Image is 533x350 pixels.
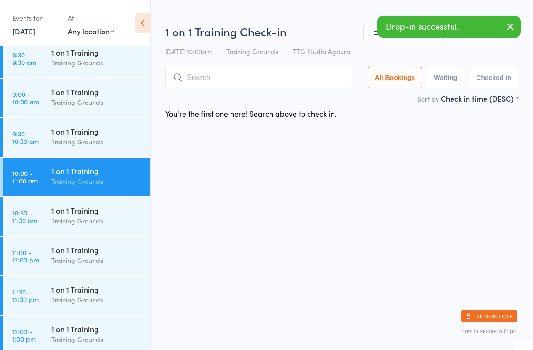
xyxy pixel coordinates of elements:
[3,276,150,315] a: 11:30 -12:30 pm1 on 1 TrainingTraining Grounds
[51,334,142,345] div: Training Grounds
[12,130,39,145] time: 9:30 - 10:30 am
[165,108,337,119] div: You're the first one here! Search above to check in.
[51,255,142,266] div: Training Grounds
[461,328,517,334] button: how to secure with pin
[441,93,518,103] div: Check in time (DESC)
[469,67,518,88] button: Checked in
[12,248,39,263] time: 11:00 - 12:00 pm
[51,324,142,334] div: 1 on 1 Training
[165,67,352,88] input: Search
[68,10,114,26] div: At
[51,205,142,215] div: 1 on 1 Training
[51,294,142,305] div: Training Grounds
[51,284,142,294] div: 1 on 1 Training
[12,327,36,342] time: 12:00 - 1:00 pm
[165,47,212,56] span: [DATE] 10:00am
[12,209,37,224] time: 10:30 - 11:30 am
[51,126,142,136] div: 1 on 1 Training
[51,245,142,255] div: 1 on 1 Training
[3,158,150,196] a: 10:00 -11:00 am1 on 1 TrainingTraining Grounds
[3,79,150,117] a: 9:00 -10:00 am1 on 1 TrainingTraining Grounds
[51,97,142,108] div: Training Grounds
[51,176,142,187] div: Training Grounds
[12,90,39,105] time: 9:00 - 10:00 am
[68,26,114,36] div: Any location
[3,237,150,275] a: 11:00 -12:00 pm1 on 1 TrainingTraining Grounds
[51,47,142,57] div: 1 on 1 Training
[51,166,142,176] div: 1 on 1 Training
[12,26,35,36] a: [DATE]
[51,57,142,68] div: Training Grounds
[12,10,58,26] div: Events for
[3,118,150,157] a: 9:30 -10:30 am1 on 1 TrainingTraining Grounds
[12,288,39,303] time: 11:30 - 12:30 pm
[12,51,36,66] time: 8:30 - 9:30 am
[3,197,150,236] a: 10:30 -11:30 am1 on 1 TrainingTraining Grounds
[427,67,464,88] button: Waiting
[461,310,517,322] button: Exit kiosk mode
[417,94,439,103] label: Sort by
[293,47,350,56] span: TTG Studio Agoura
[51,215,142,226] div: Training Grounds
[51,136,142,147] div: Training Grounds
[51,87,142,97] div: 1 on 1 Training
[226,47,278,56] span: Training Grounds
[3,39,150,78] a: 8:30 -9:30 am1 on 1 TrainingTraining Grounds
[368,67,422,88] button: All Bookings
[377,16,521,38] div: Drop-in successful.
[165,24,518,39] h2: 1 on 1 Training Check-in
[12,169,38,184] time: 10:00 - 11:00 am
